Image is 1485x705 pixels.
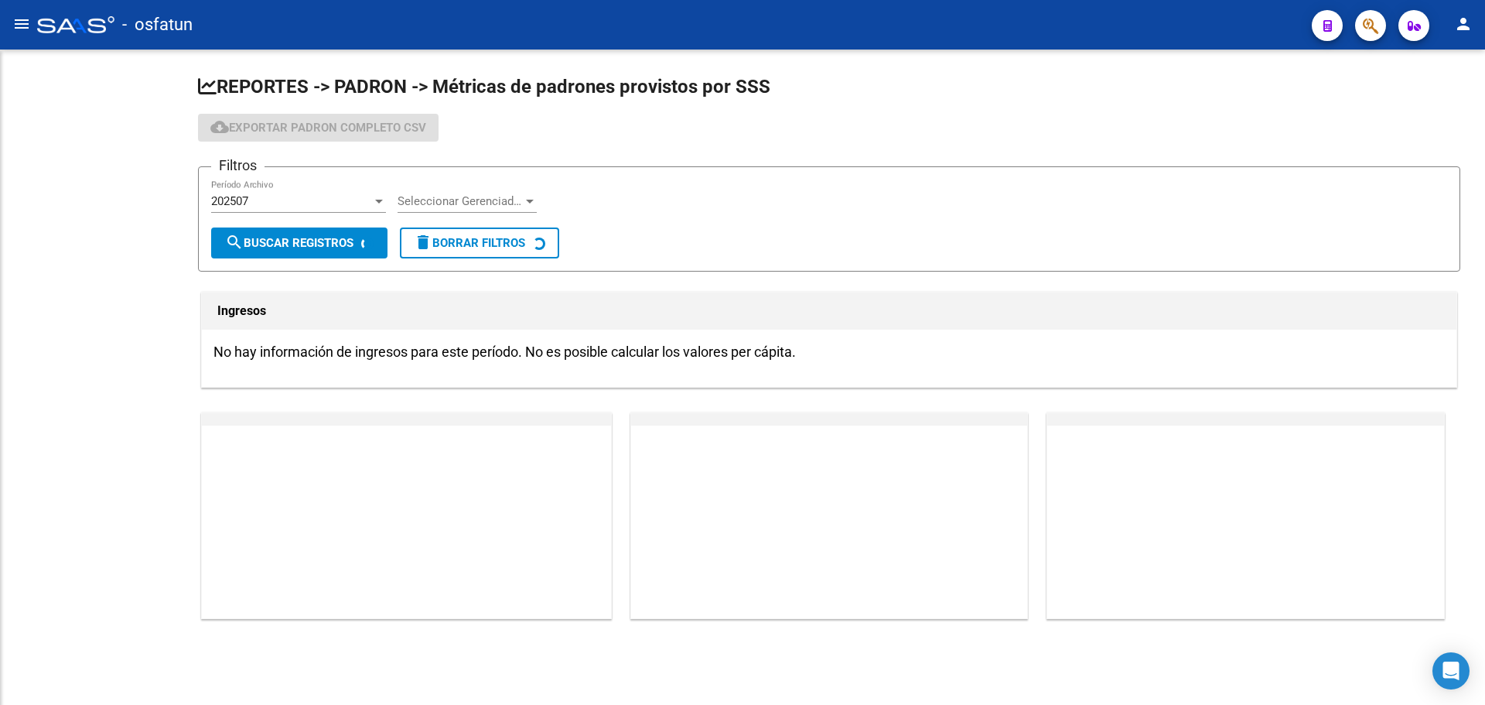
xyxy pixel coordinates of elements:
mat-icon: delete [414,233,432,252]
span: 202507 [211,194,248,208]
span: Borrar Filtros [414,236,525,250]
span: Exportar Padron Completo CSV [210,121,426,135]
h1: Ingresos [217,299,1441,323]
button: Buscar Registros [211,228,387,258]
span: REPORTES -> PADRON -> Métricas de padrones provistos por SSS [198,76,770,98]
h3: Filtros [211,155,265,176]
mat-icon: cloud_download [210,118,229,136]
span: Buscar Registros [225,236,353,250]
span: - osfatun [122,8,193,42]
span: Seleccionar Gerenciador [398,194,523,208]
button: Exportar Padron Completo CSV [198,114,439,142]
button: Borrar Filtros [400,228,559,258]
h3: No hay información de ingresos para este período. No es posible calcular los valores per cápita. [213,341,1445,363]
mat-icon: person [1454,15,1473,33]
div: Open Intercom Messenger [1432,652,1470,690]
mat-icon: search [225,233,244,252]
mat-icon: menu [12,15,31,33]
